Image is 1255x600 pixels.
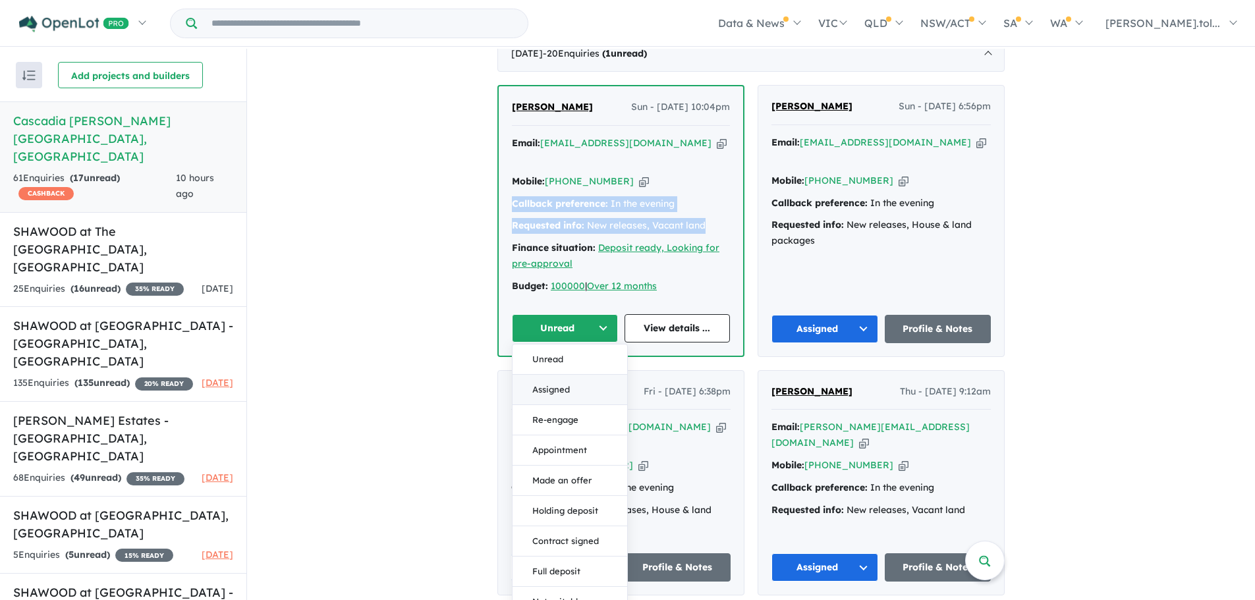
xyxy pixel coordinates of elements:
span: 20 % READY [135,377,193,391]
strong: Requested info: [771,504,844,516]
div: [DATE] [497,36,1005,72]
div: New releases, House & land packages [771,217,991,249]
span: Sun - [DATE] 6:56pm [899,99,991,115]
strong: Mobile: [771,175,804,186]
strong: Callback preference: [512,198,608,209]
span: 5 [69,549,74,560]
a: [EMAIL_ADDRESS][DOMAIN_NAME] [540,137,711,149]
span: [DATE] [202,283,233,294]
span: [DATE] [202,377,233,389]
strong: Email: [512,137,540,149]
strong: ( unread) [70,172,120,184]
a: Profile & Notes [885,315,991,343]
a: [PERSON_NAME][EMAIL_ADDRESS][DOMAIN_NAME] [771,421,970,449]
span: 135 [78,377,94,389]
a: [PHONE_NUMBER] [804,175,893,186]
strong: Finance situation: [512,242,596,254]
button: Assigned [511,553,618,582]
div: 5 Enquir ies [13,547,173,563]
strong: ( unread) [65,549,110,560]
button: Copy [638,458,648,472]
strong: ( unread) [70,283,121,294]
span: 10 hours ago [176,172,214,200]
span: [DATE] [202,549,233,560]
strong: Email: [771,136,800,148]
strong: Callback preference: [771,481,868,493]
button: Unread [513,344,627,375]
button: Copy [899,174,908,188]
button: Copy [859,436,869,450]
span: CASHBACK [18,187,74,200]
div: 68 Enquir ies [13,470,184,486]
button: Add projects and builders [58,62,203,88]
button: Assigned [771,553,878,582]
span: [PERSON_NAME] [512,101,593,113]
div: New releases, Vacant land [512,218,730,234]
strong: ( unread) [602,47,647,59]
button: Assigned [513,375,627,405]
strong: Mobile: [771,459,804,471]
img: Openlot PRO Logo White [19,16,129,32]
strong: Requested info: [771,219,844,231]
div: In the evening [511,480,731,496]
span: [PERSON_NAME] [511,385,592,397]
span: 15 % READY [115,549,173,562]
a: [EMAIL_ADDRESS][DOMAIN_NAME] [800,136,971,148]
strong: Requested info: [512,219,584,231]
span: Thu - [DATE] 9:12am [900,384,991,400]
button: Assigned [771,315,878,343]
img: sort.svg [22,70,36,80]
strong: Mobile: [511,459,544,471]
span: [PERSON_NAME].tol... [1105,16,1220,30]
button: Copy [899,458,908,472]
div: In the evening [771,196,991,211]
strong: Callback preference: [511,481,607,493]
div: 135 Enquir ies [13,375,193,391]
a: View details ... [625,314,731,342]
h5: [PERSON_NAME] Estates - [GEOGRAPHIC_DATA] , [GEOGRAPHIC_DATA] [13,412,233,465]
div: | [512,279,730,294]
div: In the evening [512,196,730,212]
h5: Cascadia [PERSON_NAME][GEOGRAPHIC_DATA] , [GEOGRAPHIC_DATA] [13,112,233,165]
button: Re-engage [513,405,627,435]
span: 35 % READY [126,472,184,485]
button: Unread [512,314,618,342]
div: 61 Enquir ies [13,171,176,202]
span: - 20 Enquir ies [543,47,647,59]
a: [PERSON_NAME] [771,384,852,400]
strong: Email: [771,421,800,433]
div: In the evening [771,480,991,496]
span: 49 [74,472,85,483]
button: Copy [717,136,727,150]
div: New releases, Vacant land [771,503,991,518]
h5: SHAWOOD at [GEOGRAPHIC_DATA] , [GEOGRAPHIC_DATA] [13,506,233,542]
a: [PHONE_NUMBER] [804,459,893,471]
span: 1 [605,47,611,59]
a: Over 12 months [587,280,657,292]
h5: SHAWOOD at The [GEOGRAPHIC_DATA] , [GEOGRAPHIC_DATA] [13,223,233,276]
button: Copy [716,420,726,434]
a: [PERSON_NAME] [771,99,852,115]
a: Deposit ready, Looking for pre-approval [512,242,719,269]
button: Contract signed [513,526,627,557]
strong: Email: [511,421,540,433]
strong: ( unread) [70,472,121,483]
span: Sun - [DATE] 10:04pm [631,99,730,115]
span: [DATE] [202,472,233,483]
div: 25 Enquir ies [13,281,184,297]
strong: Requested info: [511,504,584,516]
div: New releases, House & land packages [511,503,731,534]
strong: ( unread) [74,377,130,389]
a: [PERSON_NAME] [511,384,592,400]
strong: Budget: [512,280,548,292]
a: Profile & Notes [625,553,731,582]
span: 16 [74,283,84,294]
a: [PERSON_NAME] [512,99,593,115]
a: 100000 [551,280,585,292]
button: Made an offer [513,466,627,496]
h5: SHAWOOD at [GEOGRAPHIC_DATA] - [GEOGRAPHIC_DATA] , [GEOGRAPHIC_DATA] [13,317,233,370]
span: [PERSON_NAME] [771,100,852,112]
